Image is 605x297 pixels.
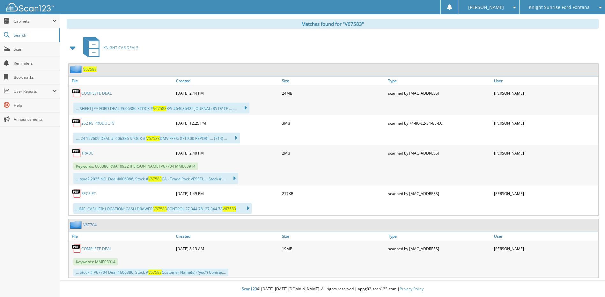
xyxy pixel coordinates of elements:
[70,65,83,73] img: folder2.png
[387,117,492,129] div: scanned by 74-86-E2-34-8E-EC
[148,176,162,182] span: V67583
[67,19,599,29] div: Matches found for "V67583"
[492,242,598,255] div: [PERSON_NAME]
[468,5,504,9] span: [PERSON_NAME]
[174,76,280,85] a: Created
[14,18,52,24] span: Cabinets
[83,67,97,72] a: V67583
[573,266,605,297] iframe: Chat Widget
[280,147,386,159] div: 2MB
[242,286,257,292] span: Scan123
[73,258,118,265] span: Keywords: MME03914
[6,3,54,11] img: scan123-logo-white.svg
[387,187,492,200] div: scanned by [MAC_ADDRESS]
[280,87,386,99] div: 24MB
[146,136,160,141] span: V67583
[69,232,174,241] a: File
[14,117,57,122] span: Announcements
[14,33,56,38] span: Search
[174,147,280,159] div: [DATE] 2:40 PM
[73,103,249,113] div: ... SHEET] ** FORD DEAL #606386 STOCK # R/S #64636425 JOURNAL: RS DATE ... ....
[73,173,238,184] div: ... os/e2i2025 NO. Deal #606386, Stock # CA - Trade Pack VESSEL ... Stock # ...
[14,47,57,52] span: Scan
[72,189,81,198] img: PDF.png
[103,45,138,50] span: KNIGHT CAR DEALS
[79,35,138,60] a: KNIGHT CAR DEALS
[73,163,198,170] span: Keywords: 606386 RMA10932 [PERSON_NAME] V67704 MME03914
[148,270,162,275] span: V67583
[72,118,81,128] img: PDF.png
[492,232,598,241] a: User
[70,221,83,229] img: folder2.png
[492,187,598,200] div: [PERSON_NAME]
[73,203,252,214] div: ...IME: CASHIER: LOCATION: CASH DRAWER: CONTROL 27,344.78 -27,344.78 ...
[387,242,492,255] div: scanned by [MAC_ADDRESS]
[400,286,424,292] a: Privacy Policy
[280,187,386,200] div: 217KB
[72,244,81,253] img: PDF.png
[83,222,97,228] a: V67704
[14,75,57,80] span: Bookmarks
[72,88,81,98] img: PDF.png
[387,147,492,159] div: scanned by [MAC_ADDRESS]
[280,76,386,85] a: Size
[73,133,240,143] div: .... 24 157609 DEAL #: 606386 STOCK #: DMV FEES: $719.00 REPORT ... (714) ...
[492,87,598,99] div: [PERSON_NAME]
[280,117,386,129] div: 3MB
[69,76,174,85] a: File
[492,76,598,85] a: User
[529,5,590,9] span: Knight Sunrise Ford Fontana
[174,87,280,99] div: [DATE] 2:44 PM
[153,206,167,212] span: V67583
[73,269,228,276] div: ... Stock # V67704 Deal #606386, Stock # Customer Name(s) (“you”) Contrac...
[153,106,166,111] span: V67583
[223,206,236,212] span: V67583
[280,232,386,241] a: Size
[174,242,280,255] div: [DATE] 8:13 AM
[81,246,112,251] a: COMPLETE DEAL
[387,76,492,85] a: Type
[492,117,598,129] div: [PERSON_NAME]
[174,232,280,241] a: Created
[14,61,57,66] span: Reminders
[492,147,598,159] div: [PERSON_NAME]
[174,117,280,129] div: [DATE] 12:25 PM
[280,242,386,255] div: 19MB
[72,148,81,158] img: PDF.png
[387,232,492,241] a: Type
[81,91,112,96] a: COMPLETE DEAL
[81,150,93,156] a: TRADE
[14,103,57,108] span: Help
[60,281,605,297] div: © [DATE]-[DATE] [DOMAIN_NAME]. All rights reserved | appg02-scan123-com |
[387,87,492,99] div: scanned by [MAC_ADDRESS]
[14,89,52,94] span: User Reports
[174,187,280,200] div: [DATE] 1:49 PM
[81,191,96,196] a: RECEIPT
[81,120,114,126] a: 262 RS PRODUCTS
